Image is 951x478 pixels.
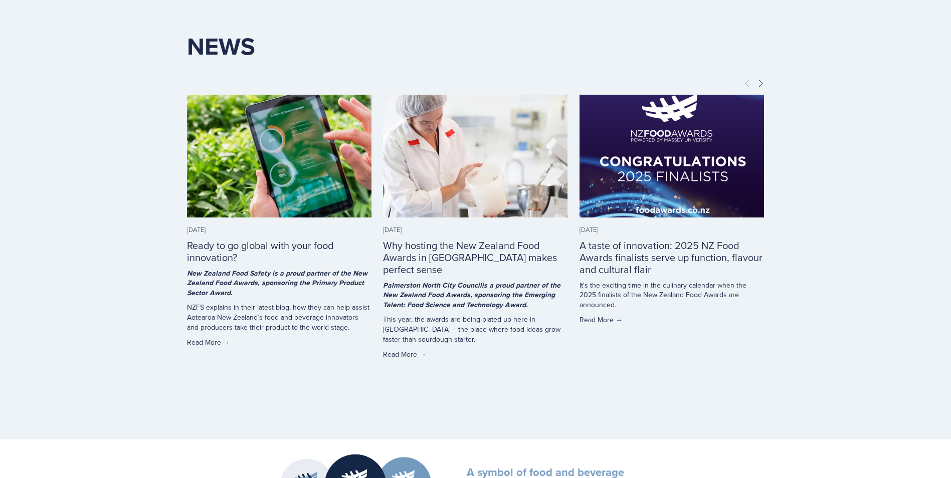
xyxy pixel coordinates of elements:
[580,238,763,277] a: A taste of innovation: 2025 NZ Food Awards finalists serve up function, flavour and cultural flair
[580,281,764,310] p: It's the exciting time in the culinary calendar when the 2025 finalists of the New Zealand Food A...
[187,337,371,347] a: Read More →
[580,315,764,325] a: Read More →
[187,95,371,218] a: Ready to go global with your food innovation?
[383,225,402,234] time: [DATE]
[187,31,765,61] h1: News
[580,225,598,234] time: [DATE]
[383,95,567,218] a: Why hosting the New Zealand Food Awards in Palmy makes perfect sense
[383,238,557,277] a: Why hosting the New Zealand Food Awards in [GEOGRAPHIC_DATA] makes perfect sense
[743,78,751,87] span: Previous
[383,315,567,344] p: This year, the awards are being plated up here in [GEOGRAPHIC_DATA] – the place where food ideas ...
[383,280,482,290] a: Palmerston North City Council
[187,238,333,265] a: Ready to go global with your food innovation?
[580,95,764,218] a: A taste of innovation: 2025 NZ Food Awards finalists serve up function, flavour and cultural flair
[383,280,560,310] em: is a proud partner of the New Zealand Food Awards, sponsoring the Emerging Talent: Food Science a...
[187,64,371,249] img: Ready to go global with your food innovation?
[580,64,764,249] img: A taste of innovation: 2025 NZ Food Awards finalists serve up function, flavour and cultural flair
[187,268,367,298] em: New Zealand Food Safety is a proud partner of the New Zealand Food Awards, sponsoring the Primary...
[187,225,206,234] time: [DATE]
[756,78,765,87] span: Next
[383,64,567,249] img: Why hosting the New Zealand Food Awards in Palmy makes perfect sense
[383,349,567,359] a: Read More →
[187,303,371,332] p: NZFS explains in their latest blog, how they can help assist Aotearoa New Zealand’s food and beve...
